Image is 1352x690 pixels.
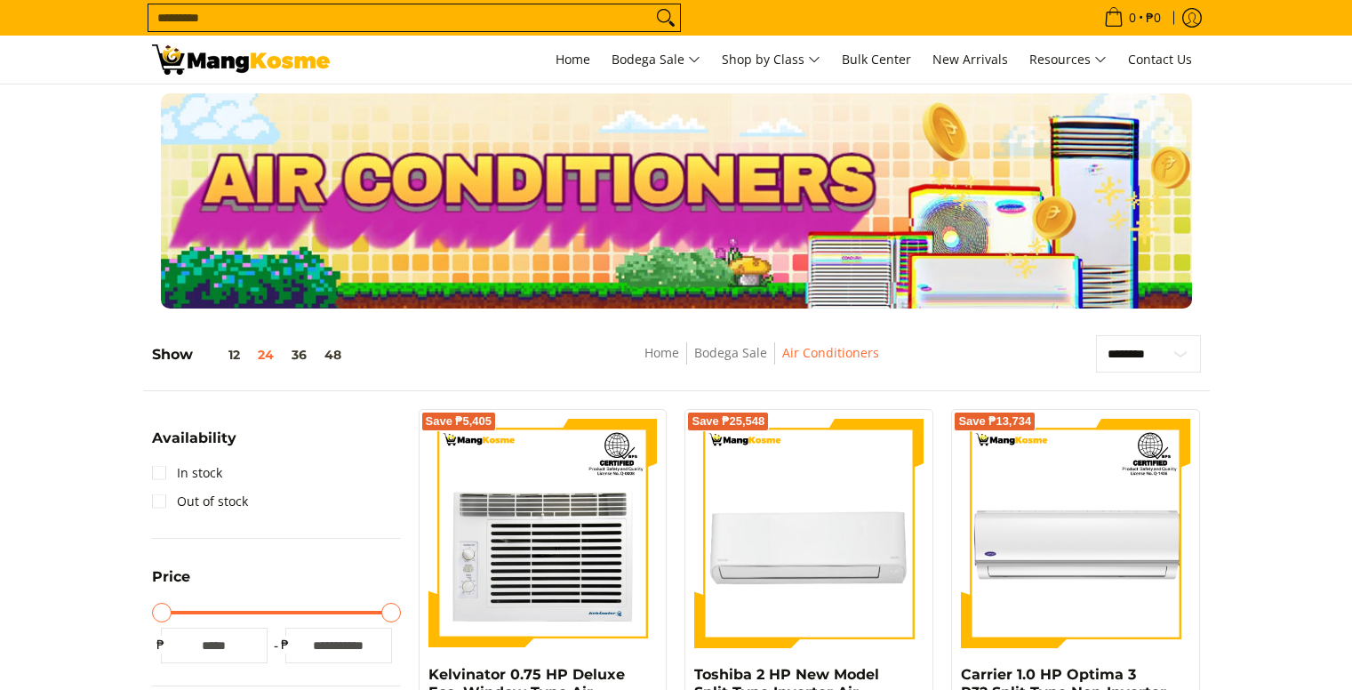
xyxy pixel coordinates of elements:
[152,570,190,598] summary: Open
[152,44,330,75] img: Bodega Sale Aircon l Mang Kosme: Home Appliances Warehouse Sale
[276,636,294,654] span: ₱
[152,459,222,487] a: In stock
[283,348,316,362] button: 36
[1143,12,1164,24] span: ₱0
[1029,49,1107,71] span: Resources
[961,419,1190,648] img: Carrier 1.0 HP Optima 3 R32 Split-Type Non-Inverter Air Conditioner (Class A)
[612,49,700,71] span: Bodega Sale
[782,344,879,361] a: Air Conditioners
[722,49,820,71] span: Shop by Class
[152,487,248,516] a: Out of stock
[692,416,764,427] span: Save ₱25,548
[833,36,920,84] a: Bulk Center
[652,4,680,31] button: Search
[547,36,599,84] a: Home
[556,51,590,68] span: Home
[1128,51,1192,68] span: Contact Us
[249,348,283,362] button: 24
[152,636,170,654] span: ₱
[932,51,1008,68] span: New Arrivals
[603,36,709,84] a: Bodega Sale
[426,416,492,427] span: Save ₱5,405
[924,36,1017,84] a: New Arrivals
[152,431,236,445] span: Availability
[348,36,1201,84] nav: Main Menu
[152,346,350,364] h5: Show
[644,344,679,361] a: Home
[713,36,829,84] a: Shop by Class
[694,419,924,648] img: Toshiba 2 HP New Model Split-Type Inverter Air Conditioner (Class A)
[694,344,767,361] a: Bodega Sale
[152,570,190,584] span: Price
[193,348,249,362] button: 12
[1119,36,1201,84] a: Contact Us
[1126,12,1139,24] span: 0
[428,419,658,648] img: Kelvinator 0.75 HP Deluxe Eco, Window-Type Air Conditioner (Class A)
[842,51,911,68] span: Bulk Center
[1020,36,1116,84] a: Resources
[316,348,350,362] button: 48
[1099,8,1166,28] span: •
[152,431,236,459] summary: Open
[958,416,1031,427] span: Save ₱13,734
[514,342,1008,382] nav: Breadcrumbs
